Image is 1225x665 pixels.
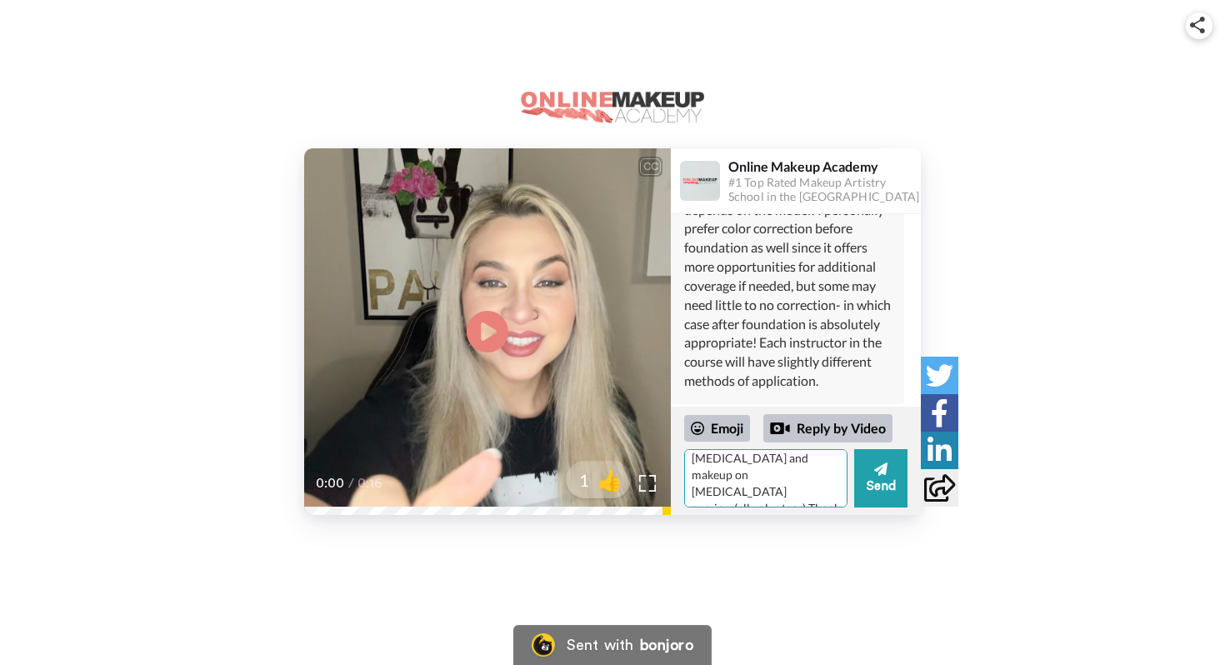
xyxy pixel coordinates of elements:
div: Reply by Video [763,414,892,442]
img: logo [521,92,704,123]
div: Reply by Video [770,418,790,438]
img: Full screen [639,475,656,492]
span: 👍 [589,467,631,493]
span: / [348,473,354,493]
textarea: This is helpful! It also makes me feel like I was not doing wring either! LOL. I received my kit ... [684,449,847,507]
div: CC [640,158,661,175]
img: Profile Image [680,161,720,201]
div: Hi [PERSON_NAME]! It really depends on the model! I personally prefer color correction before fou... [684,182,891,391]
span: 0:00 [316,473,345,493]
button: Send [854,449,907,507]
span: 1 [566,468,589,492]
img: ic_share.svg [1190,17,1205,33]
button: 1👍 [566,461,631,498]
div: #1 Top Rated Makeup Artistry School in the [GEOGRAPHIC_DATA] [728,176,920,204]
span: 0:16 [357,473,387,493]
div: Emoji [684,415,750,442]
div: Online Makeup Academy [728,158,920,174]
